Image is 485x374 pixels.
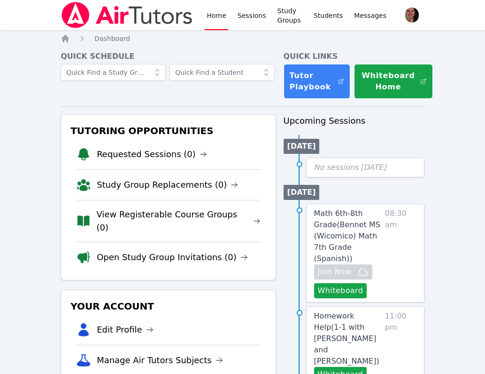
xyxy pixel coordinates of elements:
[314,209,380,263] span: Math 6th-8th Grade ( Bennet MS (Wicomico) Math 7th Grade (Spanish) )
[284,64,350,99] a: Tutor Playbook
[69,298,268,315] h3: Your Account
[97,178,238,191] a: Study Group Replacements (0)
[97,208,261,234] a: View Registerable Course Groups (0)
[97,148,207,161] a: Requested Sessions (0)
[284,114,424,127] h3: Upcoming Sessions
[61,51,276,62] h4: Quick Schedule
[318,266,352,278] span: Join Now
[169,64,275,81] input: Quick Find a Student
[97,354,223,367] a: Manage Air Tutors Subjects
[69,122,268,139] h3: Tutoring Opportunities
[284,185,320,200] li: [DATE]
[97,251,248,264] a: Open Study Group Invitations (0)
[94,35,130,42] span: Dashboard
[61,2,193,28] img: Air Tutors
[284,139,320,154] li: [DATE]
[61,64,166,81] input: Quick Find a Study Group
[97,323,154,336] a: Edit Profile
[314,310,381,367] a: Homework Help(1-1 with [PERSON_NAME] and [PERSON_NAME])
[385,208,416,298] span: 08:30 am
[314,283,367,298] button: Whiteboard
[284,51,424,62] h4: Quick Links
[61,34,424,43] nav: Breadcrumb
[354,11,386,20] span: Messages
[314,264,372,279] button: Join Now
[354,64,433,99] button: Whiteboard Home
[94,34,130,43] a: Dashboard
[314,208,381,264] a: Math 6th-8th Grade(Bennet MS (Wicomico) Math 7th Grade (Spanish))
[314,311,379,366] span: Homework Help ( 1-1 with [PERSON_NAME] and [PERSON_NAME] )
[314,163,386,172] span: No sessions [DATE]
